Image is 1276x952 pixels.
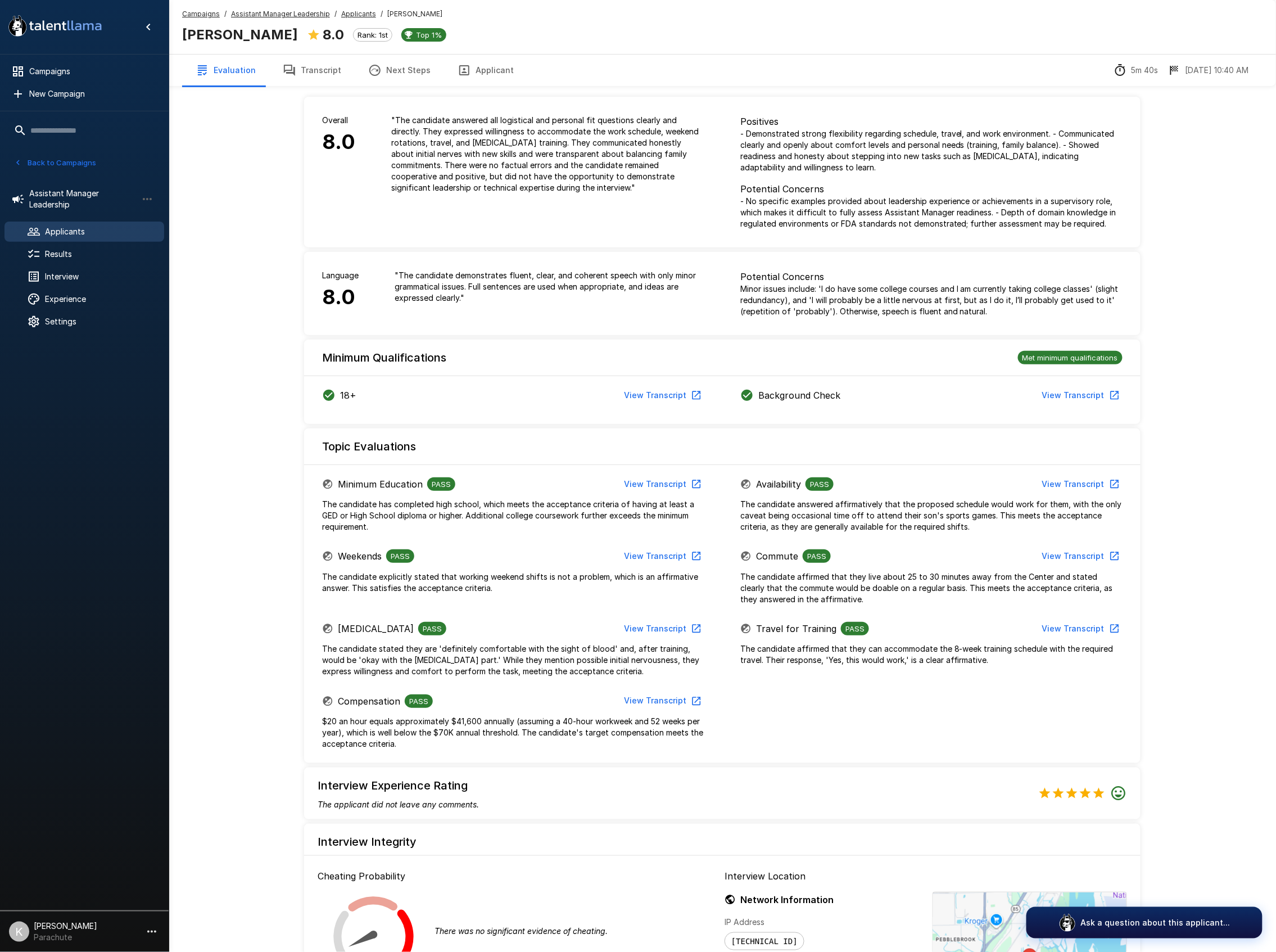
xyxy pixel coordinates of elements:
[619,546,704,567] button: View Transcript
[619,474,704,495] button: View Transcript
[322,126,355,159] h6: 8.0
[740,128,1123,173] p: - Demonstrated strong flexibility regarding schedule, travel, and work environment. - Communicate...
[740,283,1123,317] p: Minor issues include: 'I do have some college courses and I am currently taking college classes' ...
[806,480,834,489] span: PASS
[318,800,479,809] i: The applicant did not leave any comments.
[322,270,359,281] p: Language
[756,622,836,635] p: Travel for Training
[1038,546,1123,567] button: View Transcript
[725,892,919,908] h6: Network Information
[619,619,704,639] button: View Transcript
[740,571,1123,605] p: The candidate affirmed that they live about 25 to 30 minutes away from the Center and stated clea...
[387,8,442,20] span: [PERSON_NAME]
[444,55,527,86] button: Applicant
[740,115,1123,128] p: Positives
[411,30,446,39] span: Top 1%
[418,624,446,633] span: PASS
[338,477,423,491] p: Minimum Education
[338,694,400,708] p: Compensation
[725,869,1127,883] p: Interview Location
[725,937,804,946] span: [TECHNICAL_ID]
[318,777,479,795] h6: Interview Experience Rating
[756,549,798,563] p: Commute
[269,55,355,86] button: Transcript
[758,389,840,402] p: Background Check
[354,30,392,39] span: Rank: 1st
[756,477,801,491] p: Availability
[304,833,1141,851] h6: Interview Integrity
[435,926,608,936] i: There was no significant evidence of cheating.
[1081,917,1230,928] p: Ask a question about this applicant...
[182,55,269,86] button: Evaluation
[355,55,444,86] button: Next Steps
[1018,353,1123,362] span: Met minimum qualifications
[1168,64,1249,77] div: The date and time when the interview was completed
[182,26,298,43] b: [PERSON_NAME]
[386,552,414,561] span: PASS
[725,917,919,928] p: IP Address
[322,643,704,677] p: The candidate stated they are 'definitely comfortable with the sight of blood' and, after trainin...
[405,697,433,706] span: PASS
[322,349,446,367] h6: Minimum Qualifications
[322,716,704,750] p: $20 an hour equals approximately $41,600 annually (assuming a 40-hour workweek and 52 weeks per y...
[322,281,359,314] h6: 8.0
[1132,65,1159,76] p: 5m 40s
[1038,619,1123,639] button: View Transcript
[338,622,414,635] p: [MEDICAL_DATA]
[391,115,704,193] p: " The candidate answered all logistical and personal fit questions clearly and directly. They exp...
[395,270,704,304] p: " The candidate demonstrates fluent, clear, and coherent speech with only minor grammatical issue...
[803,552,831,561] span: PASS
[341,10,376,18] u: Applicants
[322,437,416,455] h6: Topic Evaluations
[619,385,704,406] button: View Transcript
[338,549,382,563] p: Weekends
[182,10,220,18] u: Campaigns
[841,624,869,633] span: PASS
[1026,907,1263,939] button: Ask a question about this applicant...
[323,26,344,43] b: 8.0
[334,8,337,20] span: /
[340,389,356,402] p: 18+
[1114,64,1159,77] div: The time between starting and completing the interview
[1058,914,1076,932] img: logo_glasses@2x.png
[619,691,704,711] button: View Transcript
[740,499,1123,533] p: The candidate answered affirmatively that the proposed schedule would work for them, with the onl...
[322,499,704,533] p: The candidate has completed high school, which meets the acceptance criteria of having at least a...
[1038,474,1123,495] button: View Transcript
[740,643,1123,666] p: The candidate affirmed that they can accommodate the 8-week training schedule with the required t...
[231,10,330,18] u: Assistant Manager Leadership
[427,480,455,489] span: PASS
[381,8,383,20] span: /
[740,196,1123,229] p: - No specific examples provided about leadership experience or achievements in a supervisory role...
[1185,65,1249,76] p: [DATE] 10:40 AM
[318,869,720,883] p: Cheating Probability
[322,115,355,126] p: Overall
[740,270,1123,283] p: Potential Concerns
[1038,385,1123,406] button: View Transcript
[740,182,1123,196] p: Potential Concerns
[224,8,227,20] span: /
[322,571,704,594] p: The candidate explicitly stated that working weekend shifts is not a problem, which is an affirma...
